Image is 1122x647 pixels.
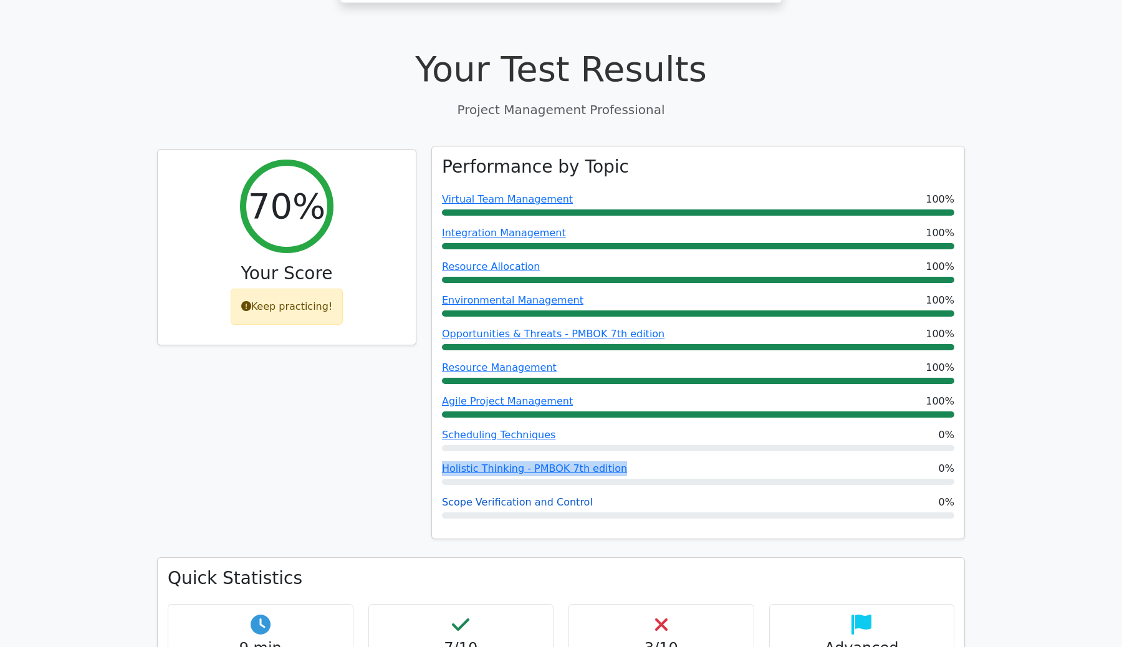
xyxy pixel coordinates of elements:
a: Opportunities & Threats - PMBOK 7th edition [442,328,664,340]
h3: Your Score [168,263,406,284]
a: Resource Management [442,362,557,373]
span: 100% [926,293,954,308]
span: 100% [926,360,954,375]
h3: Performance by Topic [442,156,629,178]
span: 0% [939,461,954,476]
p: Project Management Professional [157,100,965,119]
span: 0% [939,495,954,510]
a: Scope Verification and Control [442,496,593,508]
span: 100% [926,327,954,342]
a: Environmental Management [442,294,583,306]
a: Agile Project Management [442,395,573,407]
a: Virtual Team Management [442,193,573,205]
a: Holistic Thinking - PMBOK 7th edition [442,462,627,474]
a: Scheduling Techniques [442,429,555,441]
h3: Quick Statistics [168,568,954,589]
span: 100% [926,394,954,409]
span: 0% [939,428,954,443]
span: 100% [926,259,954,274]
h2: 70% [248,185,325,227]
div: Keep practicing! [231,289,343,325]
span: 100% [926,192,954,207]
h1: Your Test Results [157,48,965,90]
a: Integration Management [442,227,566,239]
span: 100% [926,226,954,241]
a: Resource Allocation [442,261,540,272]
